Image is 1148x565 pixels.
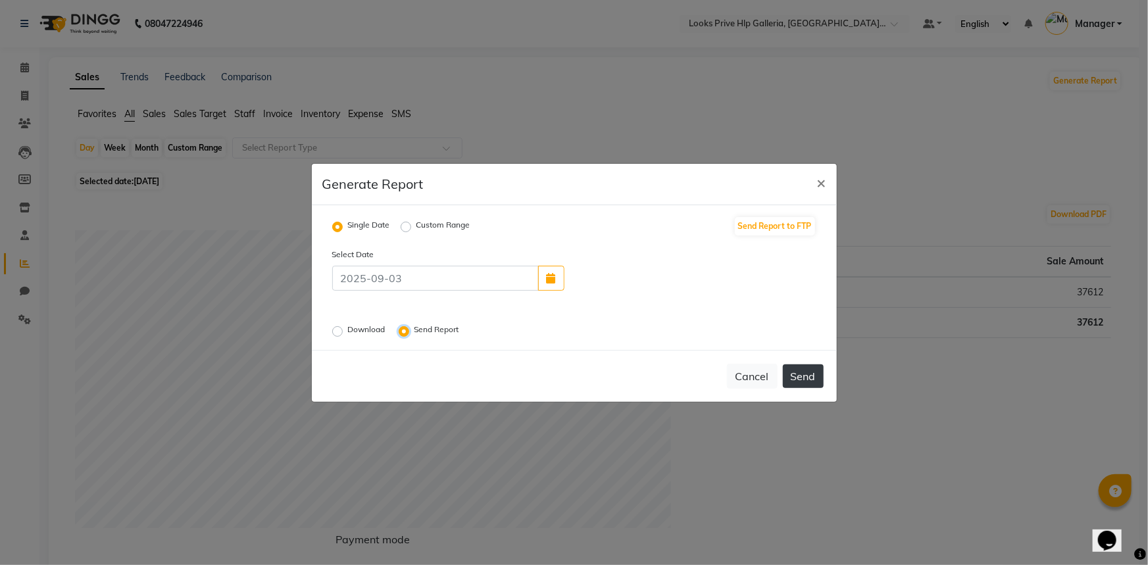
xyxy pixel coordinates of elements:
label: Select Date [322,249,449,260]
input: 2025-09-03 [332,266,539,291]
label: Send Report [414,324,462,339]
span: × [817,172,826,192]
button: Close [807,164,837,201]
button: Send [783,364,824,388]
label: Custom Range [416,219,470,235]
h5: Generate Report [322,174,424,194]
button: Send Report to FTP [735,217,815,235]
button: Cancel [727,364,778,389]
label: Single Date [348,219,390,235]
iframe: chat widget [1093,512,1135,552]
label: Download [348,324,388,339]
